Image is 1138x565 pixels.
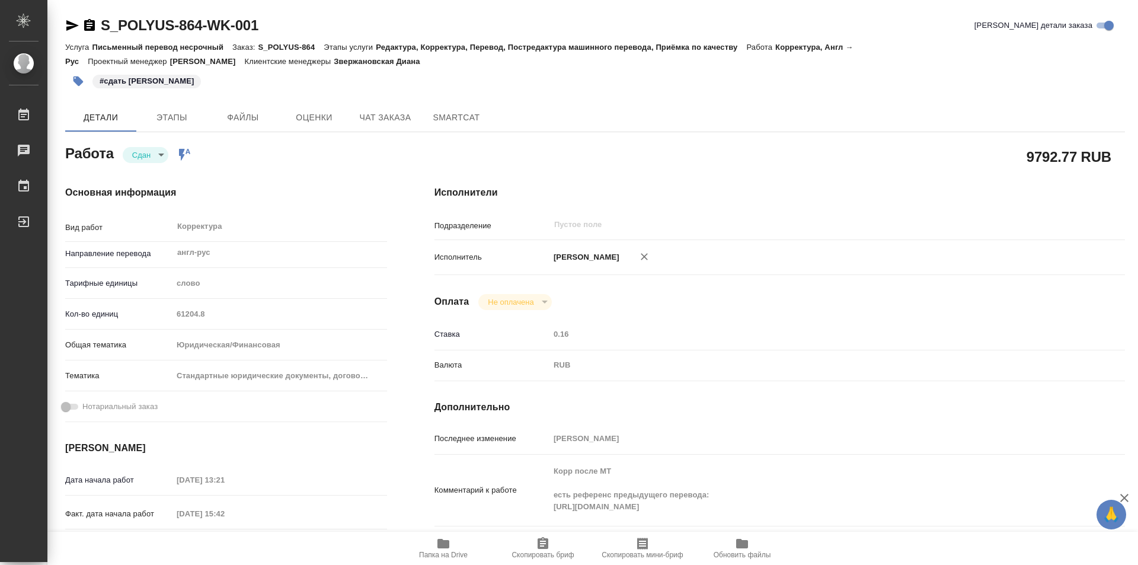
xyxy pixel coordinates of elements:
input: Пустое поле [172,505,276,522]
p: Валюта [434,359,549,371]
p: Факт. дата начала работ [65,508,172,520]
p: Услуга [65,43,92,52]
span: Детали [72,110,129,125]
p: Направление перевода [65,248,172,260]
span: Чат заказа [357,110,414,125]
div: Стандартные юридические документы, договоры, уставы [172,366,387,386]
p: Кол-во единиц [65,308,172,320]
h4: Оплата [434,295,469,309]
span: Оценки [286,110,343,125]
p: Дата начала работ [65,474,172,486]
span: SmartCat [428,110,485,125]
button: Скопировать ссылку [82,18,97,33]
span: Папка на Drive [419,551,468,559]
input: Пустое поле [172,305,387,323]
p: #сдать [PERSON_NAME] [100,75,194,87]
p: Редактура, Корректура, Перевод, Постредактура машинного перевода, Приёмка по качеству [376,43,746,52]
span: Обновить файлы [714,551,771,559]
button: Папка на Drive [394,532,493,565]
span: Файлы [215,110,271,125]
h4: Дополнительно [434,400,1125,414]
p: Проектный менеджер [88,57,170,66]
div: слово [172,273,387,293]
span: Скопировать мини-бриф [602,551,683,559]
div: Сдан [478,294,551,310]
p: Последнее изменение [434,433,549,445]
span: Этапы [143,110,200,125]
p: S_POLYUS-864 [258,43,324,52]
button: Скопировать бриф [493,532,593,565]
p: Ставка [434,328,549,340]
p: Подразделение [434,220,549,232]
p: Тарифные единицы [65,277,172,289]
button: Скопировать ссылку для ЯМессенджера [65,18,79,33]
div: Юридическая/Финансовая [172,335,387,355]
input: Пустое поле [172,471,276,489]
p: Исполнитель [434,251,549,263]
button: Удалить исполнителя [631,244,657,270]
p: Работа [746,43,775,52]
div: Сдан [123,147,168,163]
div: RUB [549,355,1067,375]
button: Обновить файлы [692,532,792,565]
button: 🙏 [1097,500,1126,529]
span: Нотариальный заказ [82,401,158,413]
p: [PERSON_NAME] [549,251,619,263]
textarea: Корр после МТ есть референс предыдущего перевода: [URL][DOMAIN_NAME] [549,461,1067,517]
span: сдать Вале Горшковой [91,75,202,85]
p: Клиентские менеджеры [245,57,334,66]
h4: Исполнители [434,186,1125,200]
h2: 9792.77 RUB [1027,146,1111,167]
span: 🙏 [1101,502,1121,527]
a: S_POLYUS-864-WK-001 [101,17,258,33]
p: Звержановская Диана [334,57,429,66]
p: Этапы услуги [324,43,376,52]
button: Скопировать мини-бриф [593,532,692,565]
h2: Работа [65,142,114,163]
p: Вид работ [65,222,172,234]
input: Пустое поле [553,218,1040,232]
span: Скопировать бриф [512,551,574,559]
h4: Основная информация [65,186,387,200]
p: Тематика [65,370,172,382]
input: Пустое поле [549,325,1067,343]
p: Заказ: [232,43,258,52]
button: Добавить тэг [65,68,91,94]
button: Не оплачена [484,297,537,307]
h4: [PERSON_NAME] [65,441,387,455]
button: Сдан [129,150,154,160]
p: [PERSON_NAME] [170,57,245,66]
p: Общая тематика [65,339,172,351]
span: [PERSON_NAME] детали заказа [974,20,1092,31]
input: Пустое поле [549,430,1067,447]
p: Комментарий к работе [434,484,549,496]
p: Письменный перевод несрочный [92,43,232,52]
